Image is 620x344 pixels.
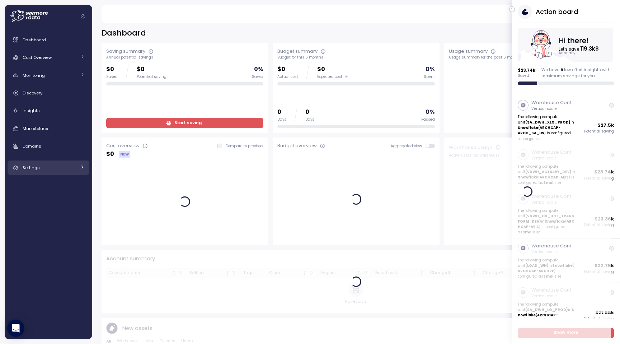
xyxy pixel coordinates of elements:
[7,320,24,337] div: Open Intercom Messenger
[523,136,534,141] strong: Large
[23,165,40,171] span: Settings
[102,28,146,38] h2: Dashboard
[531,99,572,106] p: Warehouse Conf.
[8,33,89,47] a: Dashboard
[226,144,263,149] p: Compare to previous
[23,37,46,43] span: Dashboard
[518,68,536,73] p: $ 23.74k
[106,65,118,74] p: $0
[518,302,576,329] p: The following compute unit in ( ) is configured as size
[277,142,317,149] div: Budget overview
[426,65,435,74] p: 0 %
[518,125,561,135] strong: ARCHCAP-ARCH_SA_US
[421,117,435,122] div: Passed
[581,45,600,52] tspan: 119.3k $
[8,68,89,83] a: Monitoring
[106,48,145,55] div: Saving summary
[8,104,89,118] a: Insights
[531,250,572,255] p: Vertical scale
[23,90,42,96] span: Discovery
[119,151,130,158] div: NEW
[254,65,263,74] p: 0 %
[106,55,263,60] div: Annual potential savings
[106,118,263,128] a: Start saving
[8,121,89,136] a: Marketplace
[426,107,435,117] p: 0 %
[531,242,572,250] p: Warehouse Conf.
[106,74,118,79] div: Saved
[277,65,298,74] p: $0
[391,144,426,148] span: Aggregated view
[512,96,620,145] a: Warehouse Conf.Vertical scaleThe following compute unit(SA_DWH_XLG_PROD)inSnowflake(ARCHCAP-ARCH_...
[559,45,600,52] text: Let's save
[23,126,48,131] span: Marketplace
[560,67,563,73] span: 5
[541,67,614,79] div: We have low effort insights with maximum savings for you
[317,65,348,74] p: $0
[536,7,578,16] h3: Action board
[277,107,286,117] p: 0
[598,122,614,129] p: $ 27.5k
[518,73,536,78] p: Saved
[8,86,89,100] a: Discovery
[8,139,89,153] a: Domains
[23,73,45,78] span: Monitoring
[23,108,40,113] span: Insights
[518,114,576,141] p: The following compute unit in ( ) is configured as size
[518,125,539,130] strong: Snowflake
[305,117,314,122] div: Days
[305,107,314,117] p: 0
[252,74,263,79] div: Saved
[277,74,298,79] div: Actual cost
[174,118,202,128] span: Start saving
[317,74,342,79] span: Expected cost
[449,55,606,60] div: Usage summary for the past 6 months
[137,65,166,74] p: $0
[531,106,572,111] p: Vertical scale
[424,74,435,79] div: Spent
[79,14,88,19] button: Collapse navigation
[8,161,89,175] a: Settings
[137,74,166,79] div: Potential saving
[277,48,318,55] div: Budget summary
[518,307,574,317] strong: Snowflake
[584,129,614,134] p: Potential saving
[23,55,52,60] span: Cost Overview
[449,48,488,55] div: Usage summary
[106,142,140,149] div: Cost overview
[277,117,286,122] div: Days
[8,50,89,65] a: Cost Overview
[526,120,571,125] strong: (SA_DWH_XLG_PROD)
[559,51,576,56] text: Annually
[277,55,435,60] div: Budget for this 6 months
[106,149,114,159] p: $ 0
[23,143,41,149] span: Domains
[584,316,614,321] p: Potential saving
